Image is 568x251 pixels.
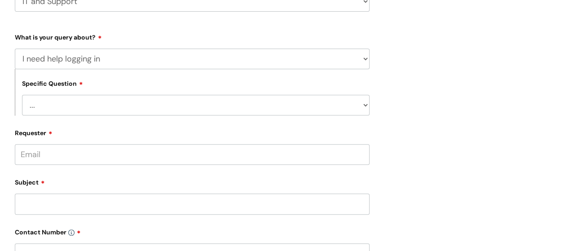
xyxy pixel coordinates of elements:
[15,176,370,186] label: Subject
[15,144,370,165] input: Email
[15,225,370,236] label: Contact Number
[15,126,370,137] label: Requester
[15,31,370,41] label: What is your query about?
[22,79,83,88] label: Specific Question
[68,229,75,236] img: info-icon.svg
